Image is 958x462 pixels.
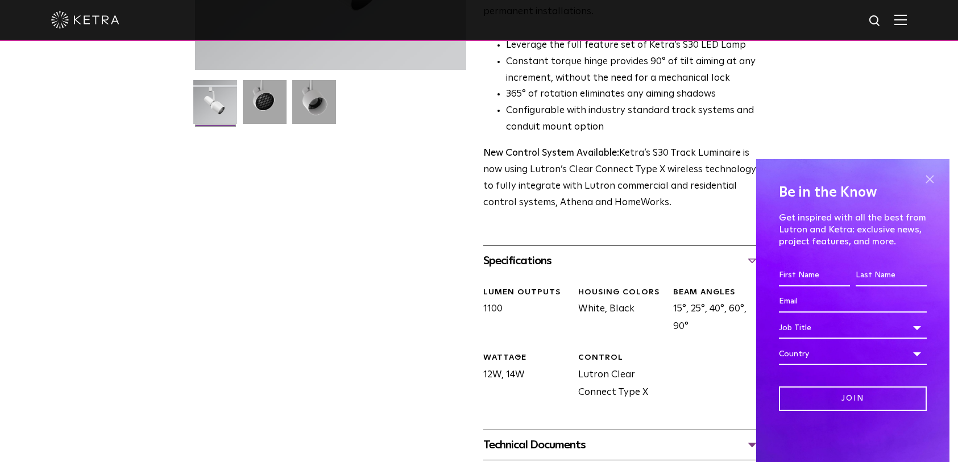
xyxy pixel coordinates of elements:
[779,343,927,365] div: Country
[779,182,927,203] h4: Be in the Know
[856,265,927,286] input: Last Name
[475,352,570,401] div: 12W, 14W
[673,287,760,298] div: BEAM ANGLES
[779,317,927,339] div: Job Title
[193,80,237,132] img: S30-Track-Luminaire-2021-Web-Square
[868,14,882,28] img: search icon
[570,352,665,401] div: Lutron Clear Connect Type X
[506,54,760,87] li: Constant torque hinge provides 90° of tilt aiming at any increment, without the need for a mechan...
[506,103,760,136] li: Configurable with industry standard track systems and conduit mount option
[570,287,665,336] div: White, Black
[665,287,760,336] div: 15°, 25°, 40°, 60°, 90°
[506,38,760,54] li: Leverage the full feature set of Ketra’s S30 LED Lamp
[578,352,665,364] div: CONTROL
[243,80,287,132] img: 3b1b0dc7630e9da69e6b
[779,291,927,313] input: Email
[506,86,760,103] li: 365° of rotation eliminates any aiming shadows
[51,11,119,28] img: ketra-logo-2019-white
[578,287,665,298] div: HOUSING COLORS
[483,145,760,211] p: Ketra’s S30 Track Luminaire is now using Lutron’s Clear Connect Type X wireless technology to ful...
[483,148,619,158] strong: New Control System Available:
[894,14,907,25] img: Hamburger%20Nav.svg
[779,212,927,247] p: Get inspired with all the best from Lutron and Ketra: exclusive news, project features, and more.
[779,265,850,286] input: First Name
[475,287,570,336] div: 1100
[292,80,336,132] img: 9e3d97bd0cf938513d6e
[779,386,927,411] input: Join
[483,287,570,298] div: LUMEN OUTPUTS
[483,252,760,270] div: Specifications
[483,436,760,454] div: Technical Documents
[483,352,570,364] div: WATTAGE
